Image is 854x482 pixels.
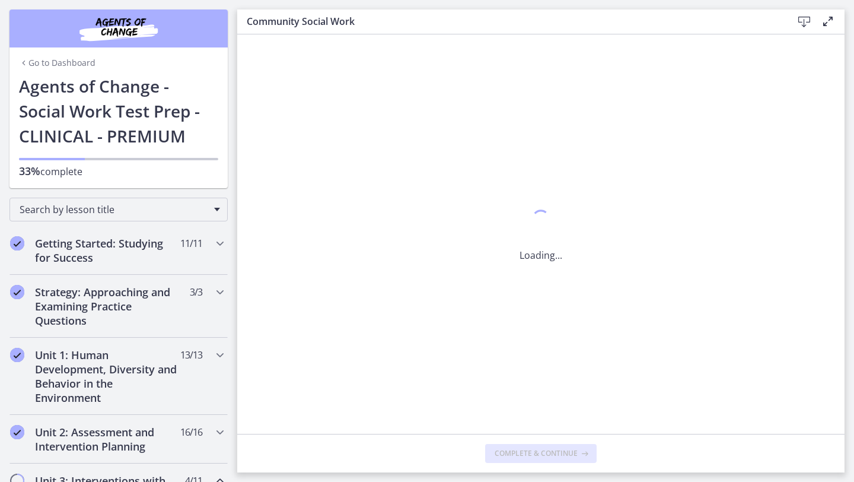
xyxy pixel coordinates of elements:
h2: Getting Started: Studying for Success [35,236,180,265]
span: 13 / 13 [180,348,202,362]
h2: Unit 1: Human Development, Diversity and Behavior in the Environment [35,348,180,405]
span: 33% [19,164,40,178]
i: Completed [10,425,24,439]
i: Completed [10,285,24,299]
h1: Agents of Change - Social Work Test Prep - CLINICAL - PREMIUM [19,74,218,148]
div: Search by lesson title [9,198,228,221]
span: 16 / 16 [180,425,202,439]
span: Complete & continue [495,449,578,458]
p: Loading... [520,248,562,262]
span: Search by lesson title [20,203,208,216]
img: Agents of Change [47,14,190,43]
div: 1 [520,207,562,234]
h2: Unit 2: Assessment and Intervention Planning [35,425,180,454]
button: Complete & continue [485,444,597,463]
span: 3 / 3 [190,285,202,299]
i: Completed [10,348,24,362]
i: Completed [10,236,24,250]
h2: Strategy: Approaching and Examining Practice Questions [35,285,180,328]
span: 11 / 11 [180,236,202,250]
a: Go to Dashboard [19,57,95,69]
h3: Community Social Work [247,14,773,28]
p: complete [19,164,218,179]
